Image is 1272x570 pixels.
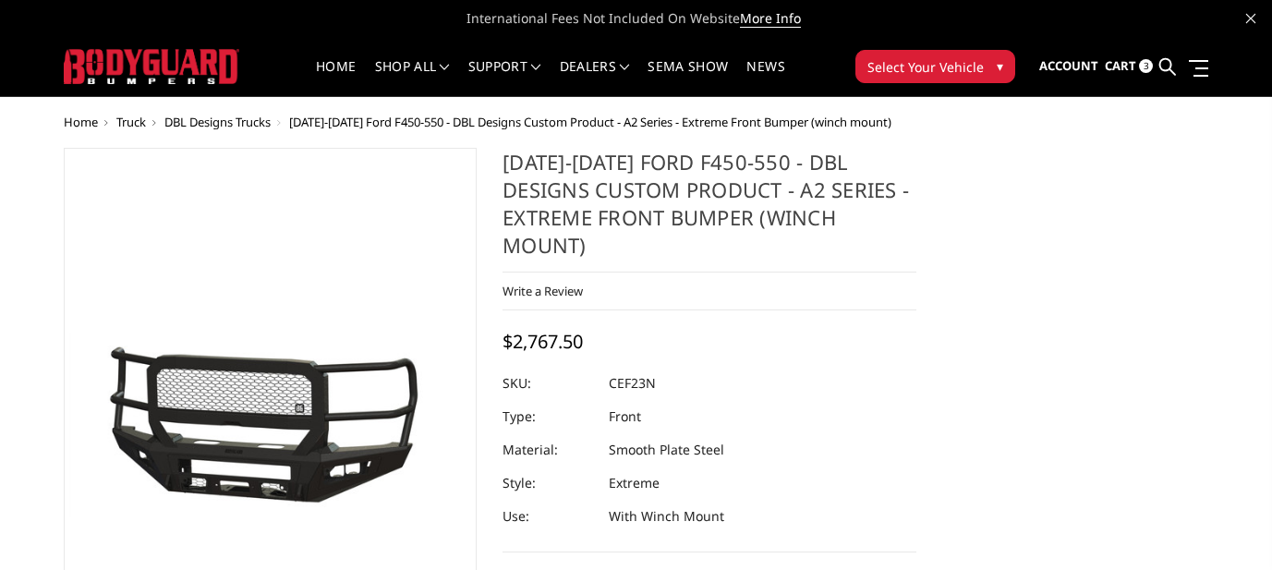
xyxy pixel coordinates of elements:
[503,400,595,433] dt: Type:
[375,60,450,96] a: shop all
[740,9,801,28] a: More Info
[1105,42,1153,91] a: Cart 3
[503,467,595,500] dt: Style:
[503,329,583,354] span: $2,767.50
[164,114,271,130] a: DBL Designs Trucks
[560,60,630,96] a: Dealers
[503,433,595,467] dt: Material:
[1105,57,1136,74] span: Cart
[609,467,660,500] dd: Extreme
[503,283,583,299] a: Write a Review
[648,60,728,96] a: SEMA Show
[1039,57,1098,74] span: Account
[746,60,784,96] a: News
[289,114,891,130] span: [DATE]-[DATE] Ford F450-550 - DBL Designs Custom Product - A2 Series - Extreme Front Bumper (winc...
[867,57,984,77] span: Select Your Vehicle
[1039,42,1098,91] a: Account
[609,500,724,533] dd: With Winch Mount
[116,114,146,130] a: Truck
[1139,59,1153,73] span: 3
[64,49,239,83] img: BODYGUARD BUMPERS
[503,367,595,400] dt: SKU:
[1180,481,1272,570] iframe: Chat Widget
[997,56,1003,76] span: ▾
[503,500,595,533] dt: Use:
[64,114,98,130] a: Home
[609,367,656,400] dd: CEF23N
[468,60,541,96] a: Support
[609,433,724,467] dd: Smooth Plate Steel
[609,400,641,433] dd: Front
[503,148,916,273] h1: [DATE]-[DATE] Ford F450-550 - DBL Designs Custom Product - A2 Series - Extreme Front Bumper (winc...
[316,60,356,96] a: Home
[855,50,1015,83] button: Select Your Vehicle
